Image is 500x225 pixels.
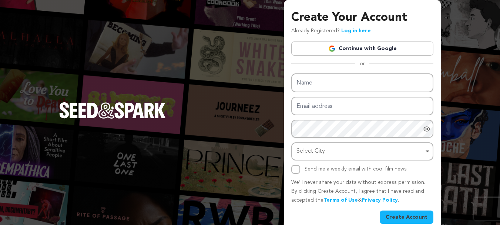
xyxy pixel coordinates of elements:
button: Create Account [380,211,433,224]
a: Show password as plain text. Warning: this will display your password on the screen. [423,125,430,133]
input: Email address [291,97,433,116]
img: Seed&Spark Logo [59,102,166,119]
input: Name [291,73,433,92]
div: Select City [296,146,424,157]
p: Already Registered? [291,27,371,36]
span: or [355,60,369,67]
a: Terms of Use [323,198,358,203]
h3: Create Your Account [291,9,433,27]
label: Send me a weekly email with cool film news [305,166,407,172]
a: Log in here [341,28,371,33]
a: Seed&Spark Homepage [59,102,166,133]
a: Continue with Google [291,42,433,56]
p: We’ll never share your data without express permission. By clicking Create Account, I agree that ... [291,178,433,205]
a: Privacy Policy [362,198,398,203]
img: Google logo [328,45,336,52]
